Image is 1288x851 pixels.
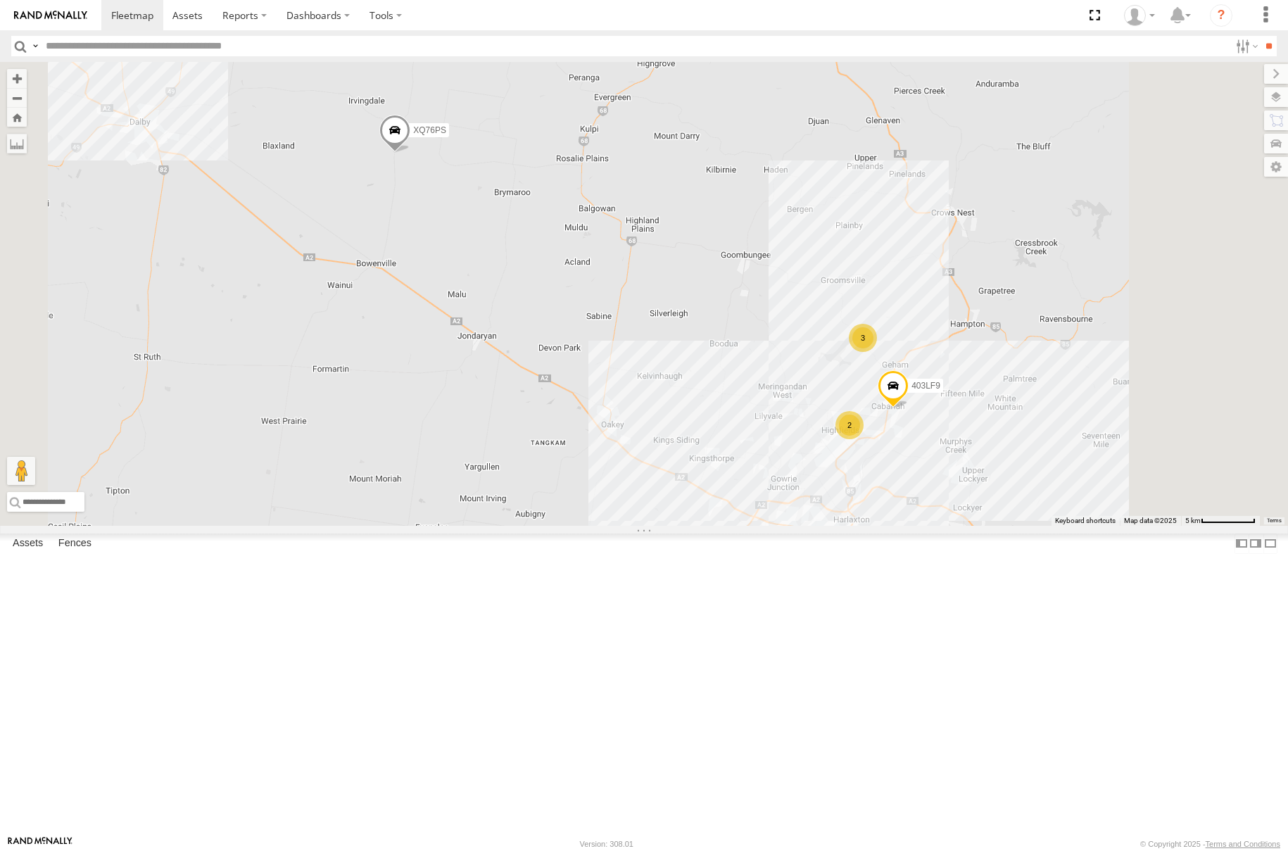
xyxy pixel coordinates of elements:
button: Zoom Home [7,108,27,127]
label: Hide Summary Table [1263,534,1277,554]
label: Dock Summary Table to the Right [1249,534,1263,554]
button: Map Scale: 5 km per 74 pixels [1181,516,1260,526]
label: Fences [51,534,99,553]
a: Terms (opens in new tab) [1267,518,1282,524]
span: XQ76PS [413,125,446,134]
img: rand-logo.svg [14,11,87,20]
label: Assets [6,534,50,553]
label: Dock Summary Table to the Left [1235,534,1249,554]
a: Terms and Conditions [1206,840,1280,848]
span: 5 km [1185,517,1201,524]
span: 403LF9 [911,381,940,391]
div: © Copyright 2025 - [1140,840,1280,848]
label: Search Query [30,36,41,56]
label: Search Filter Options [1230,36,1261,56]
span: Map data ©2025 [1124,517,1177,524]
button: Zoom out [7,88,27,108]
div: 3 [849,324,877,352]
div: Zoe Connor [1119,5,1160,26]
a: Visit our Website [8,837,72,851]
i: ? [1210,4,1232,27]
label: Map Settings [1264,157,1288,177]
button: Zoom in [7,69,27,88]
button: Drag Pegman onto the map to open Street View [7,457,35,485]
div: Version: 308.01 [580,840,633,848]
div: 2 [835,411,864,439]
button: Keyboard shortcuts [1055,516,1116,526]
label: Measure [7,134,27,153]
